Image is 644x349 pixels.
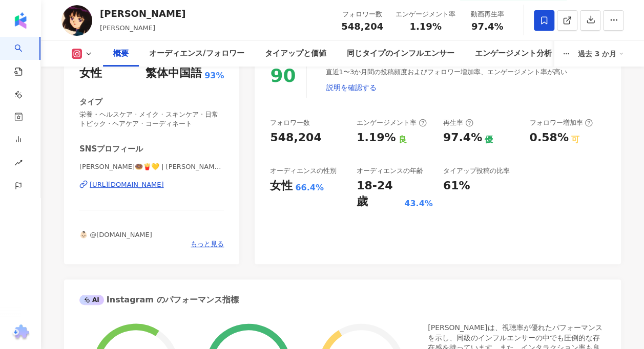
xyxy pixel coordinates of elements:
div: SNSプロフィール [79,144,143,155]
div: AI [79,295,104,305]
div: 90 [270,65,296,86]
div: 可 [571,134,579,145]
div: エンゲージメント率 [357,118,427,127]
div: Instagram のパフォーマンス指標 [79,294,238,306]
div: 過去 3 か月 [578,46,624,62]
div: 43.4% [404,198,433,209]
a: search [14,37,35,147]
div: タイプ [79,97,102,107]
div: 66.4% [295,182,324,193]
div: フォロワー数 [341,9,383,19]
div: 同じタイプのインフルエンサー [346,48,454,60]
div: オーディエンスの年齢 [357,166,423,176]
div: タイアップと価値 [264,48,326,60]
span: [PERSON_NAME] [100,24,155,32]
div: 動画再生率 [468,9,507,19]
div: 女性 [79,66,102,81]
div: オーディエンス/フォロワー [149,48,244,60]
span: 1.19% [409,21,441,32]
img: logo icon [12,12,29,29]
a: [URL][DOMAIN_NAME] [79,180,224,189]
span: 栄養・ヘルスケア · メイク · スキンケア · 日常トピック · ヘアケア · コーディネート [79,110,224,128]
div: 1.19% [357,130,396,146]
span: 548,204 [341,21,383,32]
span: rise [14,152,23,176]
div: タイアップ投稿の比率 [443,166,510,176]
div: 548,204 [270,130,321,146]
button: 説明を確認する [325,77,377,98]
div: オーディエンスの性別 [270,166,337,176]
div: 61% [443,178,470,194]
span: 説明を確認する [326,83,376,92]
div: 良 [398,134,406,145]
div: 直近1〜3か月間の投稿頻度およびフォロワー増加率、エンゲージメント率が高い [325,68,606,97]
div: 97.4% [443,130,482,146]
div: [PERSON_NAME] [100,7,185,20]
span: [PERSON_NAME]🍩🍟💛 | [PERSON_NAME]ya [79,162,224,171]
span: 97.4% [471,21,503,32]
span: 👶🏻 @[DOMAIN_NAME] [79,231,152,238]
img: KOL Avatar [61,5,92,36]
div: 繁体中国語 [146,66,202,81]
div: 優 [485,134,493,145]
div: 再生率 [443,118,473,127]
img: chrome extension [11,324,31,341]
div: エンゲージメント分析 [474,48,551,60]
div: フォロワー数 [270,118,310,127]
div: フォロワー増加率 [529,118,593,127]
div: 0.58% [529,130,568,146]
span: 93% [204,70,224,81]
div: 女性 [270,178,293,194]
span: もっと見る [191,239,224,249]
div: [URL][DOMAIN_NAME] [90,180,164,189]
div: エンゲージメント率 [396,9,455,19]
div: 18-24 歲 [357,178,402,210]
div: 概要 [113,48,129,60]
